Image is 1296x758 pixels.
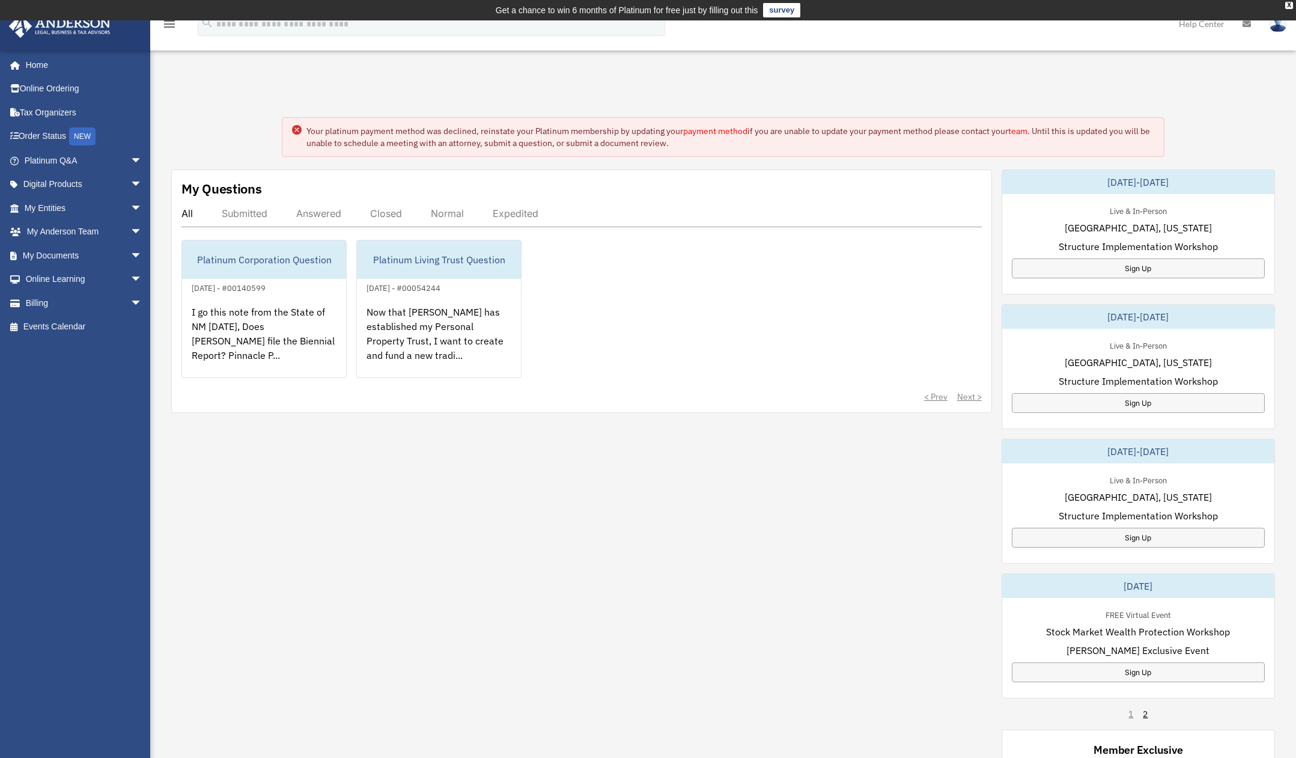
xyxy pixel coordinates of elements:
[370,207,402,219] div: Closed
[1269,15,1287,32] img: User Pic
[493,207,538,219] div: Expedited
[182,240,346,279] div: Platinum Corporation Question
[130,148,154,173] span: arrow_drop_down
[181,180,262,198] div: My Questions
[130,196,154,221] span: arrow_drop_down
[181,207,193,219] div: All
[182,295,346,389] div: I go this note from the State of NM [DATE], Does [PERSON_NAME] file the Biennial Report? Pinnacle...
[162,21,177,31] a: menu
[8,148,160,173] a: Platinum Q&Aarrow_drop_down
[1012,393,1265,413] a: Sign Up
[496,3,758,17] div: Get a chance to win 6 months of Platinum for free just by filling out this
[296,207,341,219] div: Answered
[222,207,267,219] div: Submitted
[1012,662,1265,682] a: Sign Up
[8,196,160,220] a: My Entitiesarrow_drop_down
[8,315,160,339] a: Events Calendar
[357,240,521,279] div: Platinum Living Trust Question
[356,240,522,378] a: Platinum Living Trust Question[DATE] - #00054244Now that [PERSON_NAME] has established my Persona...
[69,127,96,145] div: NEW
[1002,439,1274,463] div: [DATE]-[DATE]
[8,53,154,77] a: Home
[181,240,347,378] a: Platinum Corporation Question[DATE] - #00140599I go this note from the State of NM [DATE], Does [...
[8,243,160,267] a: My Documentsarrow_drop_down
[1008,126,1027,136] a: team
[1100,204,1176,216] div: Live & In-Person
[1059,239,1218,254] span: Structure Implementation Workshop
[130,243,154,268] span: arrow_drop_down
[1096,608,1181,620] div: FREE Virtual Event
[357,281,450,293] div: [DATE] - #00054244
[1002,574,1274,598] div: [DATE]
[1143,708,1148,720] a: 2
[1094,742,1182,757] div: Member Exclusive
[8,291,160,315] a: Billingarrow_drop_down
[357,295,521,389] div: Now that [PERSON_NAME] has established my Personal Property Trust, I want to create and fund a ne...
[1002,305,1274,329] div: [DATE]-[DATE]
[1012,528,1265,548] a: Sign Up
[1100,338,1176,351] div: Live & In-Person
[162,17,177,31] i: menu
[683,126,747,136] a: payment method
[5,14,114,38] img: Anderson Advisors Platinum Portal
[182,281,275,293] div: [DATE] - #00140599
[1002,170,1274,194] div: [DATE]-[DATE]
[1065,221,1212,235] span: [GEOGRAPHIC_DATA], [US_STATE]
[8,173,160,197] a: Digital Productsarrow_drop_down
[8,267,160,292] a: Online Learningarrow_drop_down
[8,124,160,149] a: Order StatusNEW
[130,267,154,292] span: arrow_drop_down
[1059,374,1218,388] span: Structure Implementation Workshop
[130,173,154,197] span: arrow_drop_down
[1066,643,1209,658] span: [PERSON_NAME] Exclusive Event
[130,291,154,316] span: arrow_drop_down
[1046,625,1230,639] span: Stock Market Wealth Protection Workshop
[306,125,1155,149] div: Your platinum payment method was declined, reinstate your Platinum membership by updating your if...
[201,16,214,29] i: search
[1065,355,1212,370] span: [GEOGRAPHIC_DATA], [US_STATE]
[431,207,464,219] div: Normal
[1285,2,1293,9] div: close
[8,220,160,244] a: My Anderson Teamarrow_drop_down
[1100,473,1176,486] div: Live & In-Person
[1059,509,1218,523] span: Structure Implementation Workshop
[130,220,154,245] span: arrow_drop_down
[1065,490,1212,504] span: [GEOGRAPHIC_DATA], [US_STATE]
[8,77,160,101] a: Online Ordering
[8,100,160,124] a: Tax Organizers
[763,3,800,17] a: survey
[1012,258,1265,278] a: Sign Up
